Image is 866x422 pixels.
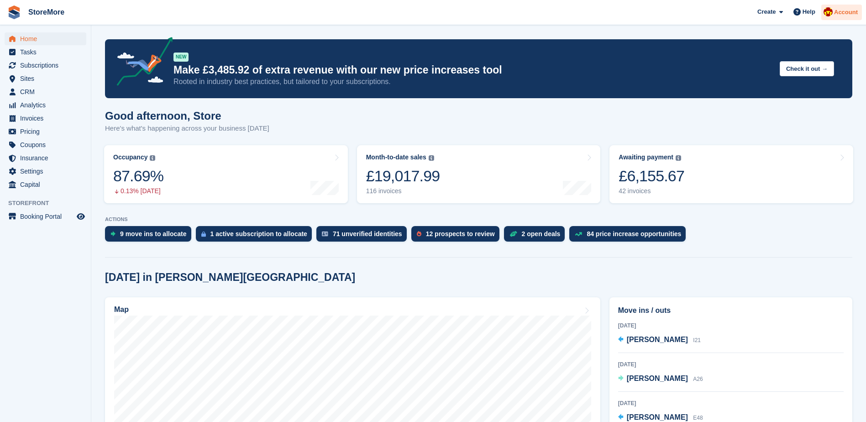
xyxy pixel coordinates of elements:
span: Analytics [20,99,75,111]
a: menu [5,99,86,111]
div: 84 price increase opportunities [587,230,681,237]
a: Preview store [75,211,86,222]
span: A26 [693,376,703,382]
a: 1 active subscription to allocate [196,226,316,246]
span: Sites [20,72,75,85]
span: Insurance [20,152,75,164]
h2: Map [114,306,129,314]
a: menu [5,138,86,151]
div: Occupancy [113,153,147,161]
span: Help [803,7,815,16]
span: Capital [20,178,75,191]
a: Occupancy 87.69% 0.13% [DATE] [104,145,348,203]
p: ACTIONS [105,216,852,222]
div: 116 invoices [366,187,440,195]
a: menu [5,165,86,178]
span: [PERSON_NAME] [627,336,688,343]
div: 1 active subscription to allocate [210,230,307,237]
img: price-adjustments-announcement-icon-8257ccfd72463d97f412b2fc003d46551f7dbcb40ab6d574587a9cd5c0d94... [109,37,173,89]
div: 9 move ins to allocate [120,230,187,237]
a: [PERSON_NAME] A26 [618,373,703,385]
a: menu [5,112,86,125]
a: Month-to-date sales £19,017.99 116 invoices [357,145,601,203]
span: Invoices [20,112,75,125]
div: 42 invoices [619,187,684,195]
div: 0.13% [DATE] [113,187,163,195]
a: menu [5,85,86,98]
h1: Good afternoon, Store [105,110,269,122]
span: Tasks [20,46,75,58]
h2: [DATE] in [PERSON_NAME][GEOGRAPHIC_DATA] [105,271,355,284]
span: [PERSON_NAME] [627,413,688,421]
div: 2 open deals [522,230,561,237]
a: menu [5,152,86,164]
img: icon-info-grey-7440780725fd019a000dd9b08b2336e03edf1995a4989e88bcd33f0948082b44.svg [676,155,681,161]
span: [PERSON_NAME] [627,375,688,382]
div: £19,017.99 [366,167,440,185]
a: menu [5,178,86,191]
div: Month-to-date sales [366,153,426,161]
img: verify_identity-adf6edd0f0f0b5bbfe63781bf79b02c33cf7c696d77639b501bdc392416b5a36.svg [322,231,328,237]
a: Awaiting payment £6,155.67 42 invoices [609,145,853,203]
div: 87.69% [113,167,163,185]
img: deal-1b604bf984904fb50ccaf53a9ad4b4a5d6e5aea283cecdc64d6e3604feb123c2.svg [509,231,517,237]
a: menu [5,210,86,223]
p: Make £3,485.92 of extra revenue with our new price increases tool [173,63,772,77]
div: £6,155.67 [619,167,684,185]
img: icon-info-grey-7440780725fd019a000dd9b08b2336e03edf1995a4989e88bcd33f0948082b44.svg [150,155,155,161]
span: Settings [20,165,75,178]
img: price_increase_opportunities-93ffe204e8149a01c8c9dc8f82e8f89637d9d84a8eef4429ea346261dce0b2c0.svg [575,232,582,236]
div: [DATE] [618,322,844,330]
a: menu [5,32,86,45]
span: Home [20,32,75,45]
span: Coupons [20,138,75,151]
a: 71 unverified identities [316,226,411,246]
p: Here's what's happening across your business [DATE] [105,123,269,134]
div: [DATE] [618,399,844,407]
div: 12 prospects to review [426,230,495,237]
img: prospect-51fa495bee0391a8d652442698ab0144808aea92771e9ea1ae160a38d050c398.svg [417,231,421,237]
a: 9 move ins to allocate [105,226,196,246]
a: menu [5,46,86,58]
span: Subscriptions [20,59,75,72]
a: [PERSON_NAME] I21 [618,334,701,346]
img: move_ins_to_allocate_icon-fdf77a2bb77ea45bf5b3d319d69a93e2d87916cf1d5bf7949dd705db3b84f3ca.svg [110,231,115,237]
span: E48 [693,415,703,421]
img: stora-icon-8386f47178a22dfd0bd8f6a31ec36ba5ce8667c1dd55bd0f319d3a0aa187defe.svg [7,5,21,19]
img: active_subscription_to_allocate_icon-d502201f5373d7db506a760aba3b589e785aa758c864c3986d89f69b8ff3... [201,231,206,237]
div: 71 unverified identities [333,230,402,237]
div: [DATE] [618,360,844,369]
img: icon-info-grey-7440780725fd019a000dd9b08b2336e03edf1995a4989e88bcd33f0948082b44.svg [429,155,434,161]
a: 12 prospects to review [411,226,504,246]
a: 84 price increase opportunities [569,226,690,246]
span: Create [757,7,776,16]
a: menu [5,59,86,72]
a: 2 open deals [504,226,570,246]
span: Pricing [20,125,75,138]
a: menu [5,72,86,85]
a: StoreMore [25,5,68,20]
span: Account [834,8,858,17]
div: NEW [173,53,189,62]
button: Check it out → [780,61,834,76]
span: CRM [20,85,75,98]
span: Storefront [8,199,91,208]
a: menu [5,125,86,138]
p: Rooted in industry best practices, but tailored to your subscriptions. [173,77,772,87]
span: Booking Portal [20,210,75,223]
span: I21 [693,337,701,343]
div: Awaiting payment [619,153,673,161]
h2: Move ins / outs [618,305,844,316]
img: Store More Team [824,7,833,16]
